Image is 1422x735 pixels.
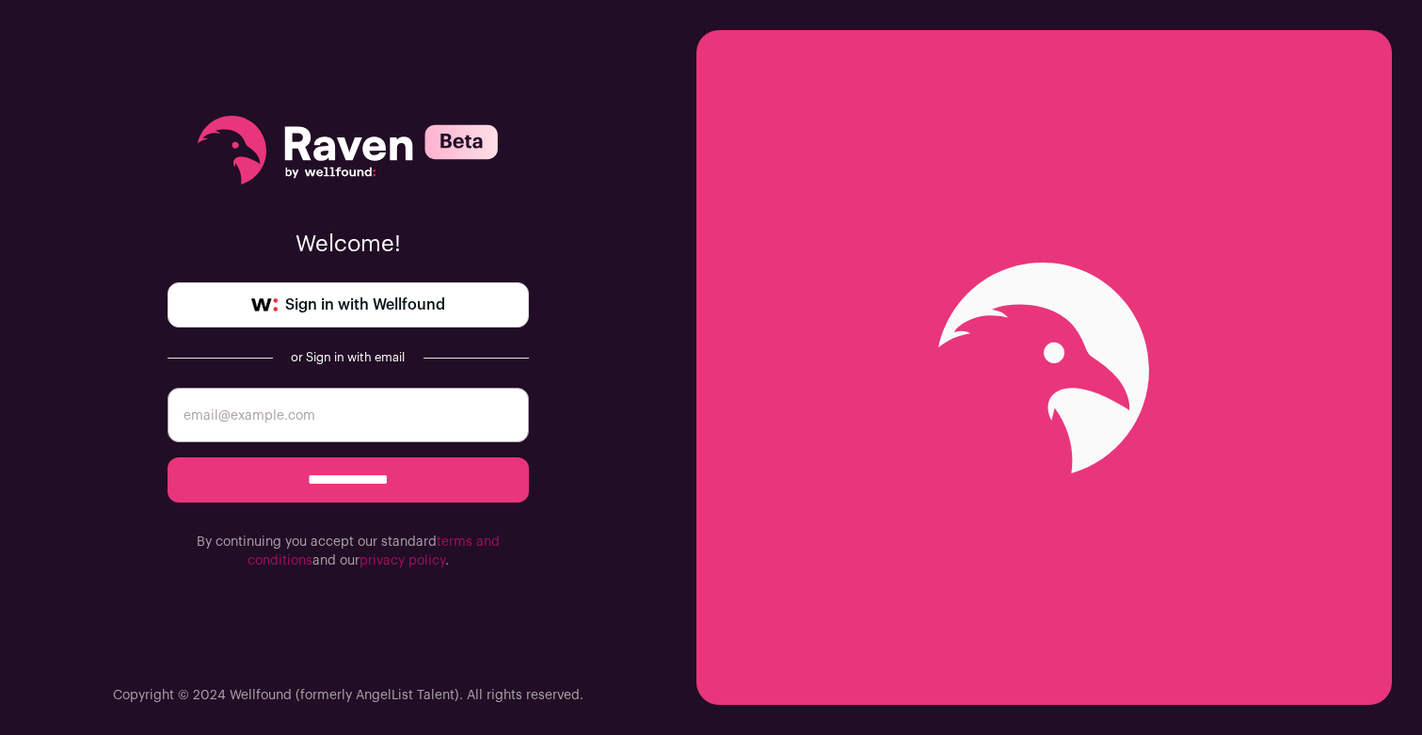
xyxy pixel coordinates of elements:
[168,388,529,442] input: email@example.com
[113,686,583,705] p: Copyright © 2024 Wellfound (formerly AngelList Talent). All rights reserved.
[168,282,529,328] a: Sign in with Wellfound
[288,350,408,365] div: or Sign in with email
[168,230,529,260] p: Welcome!
[285,294,445,316] span: Sign in with Wellfound
[251,298,278,312] img: wellfound-symbol-flush-black-fb3c872781a75f747ccb3a119075da62bfe97bd399995f84a933054e44a575c4.png
[359,554,445,567] a: privacy policy
[168,533,529,570] p: By continuing you accept our standard and our .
